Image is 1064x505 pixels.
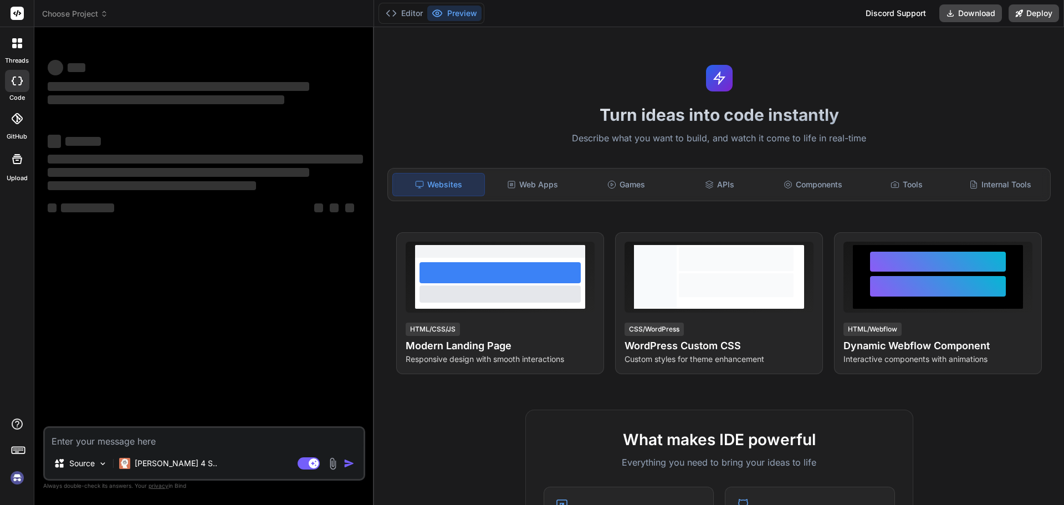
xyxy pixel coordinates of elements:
[861,173,953,196] div: Tools
[135,458,217,469] p: [PERSON_NAME] 4 S..
[7,174,28,183] label: Upload
[5,56,29,65] label: threads
[119,458,130,469] img: Claude 4 Sonnet
[625,338,814,354] h4: WordPress Custom CSS
[581,173,672,196] div: Games
[843,338,1032,354] h4: Dynamic Webflow Component
[381,131,1057,146] p: Describe what you want to build, and watch it come to life in real-time
[625,323,684,336] div: CSS/WordPress
[48,168,309,177] span: ‌
[68,63,85,72] span: ‌
[330,203,339,212] span: ‌
[42,8,108,19] span: Choose Project
[65,137,101,146] span: ‌
[48,82,309,91] span: ‌
[48,60,63,75] span: ‌
[392,173,485,196] div: Websites
[326,457,339,470] img: attachment
[314,203,323,212] span: ‌
[98,459,108,468] img: Pick Models
[48,203,57,212] span: ‌
[939,4,1002,22] button: Download
[427,6,482,21] button: Preview
[406,323,460,336] div: HTML/CSS/JS
[43,481,365,491] p: Always double-check its answers. Your in Bind
[859,4,933,22] div: Discord Support
[8,468,27,487] img: signin
[406,354,595,365] p: Responsive design with smooth interactions
[381,6,427,21] button: Editor
[1009,4,1059,22] button: Deploy
[954,173,1046,196] div: Internal Tools
[487,173,579,196] div: Web Apps
[768,173,859,196] div: Components
[61,203,114,212] span: ‌
[843,323,902,336] div: HTML/Webflow
[344,458,355,469] img: icon
[381,105,1057,125] h1: Turn ideas into code instantly
[625,354,814,365] p: Custom styles for theme enhancement
[69,458,95,469] p: Source
[48,181,256,190] span: ‌
[544,428,895,451] h2: What makes IDE powerful
[674,173,765,196] div: APIs
[149,482,168,489] span: privacy
[345,203,354,212] span: ‌
[843,354,1032,365] p: Interactive components with animations
[48,95,284,104] span: ‌
[48,135,61,148] span: ‌
[7,132,27,141] label: GitHub
[406,338,595,354] h4: Modern Landing Page
[48,155,363,164] span: ‌
[9,93,25,103] label: code
[544,456,895,469] p: Everything you need to bring your ideas to life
